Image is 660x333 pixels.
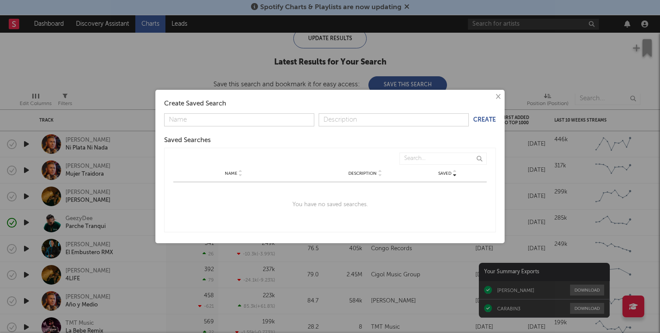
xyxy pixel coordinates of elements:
[438,171,451,176] span: Saved
[164,99,496,109] div: Create Saved Search
[164,135,496,146] div: Saved Searches
[348,171,377,176] span: Description
[399,153,487,165] input: Search...
[225,171,237,176] span: Name
[164,113,314,126] input: Name
[319,113,469,126] input: Description
[173,182,487,228] div: You have no saved searches.
[473,117,496,123] button: Create
[493,92,502,102] button: ×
